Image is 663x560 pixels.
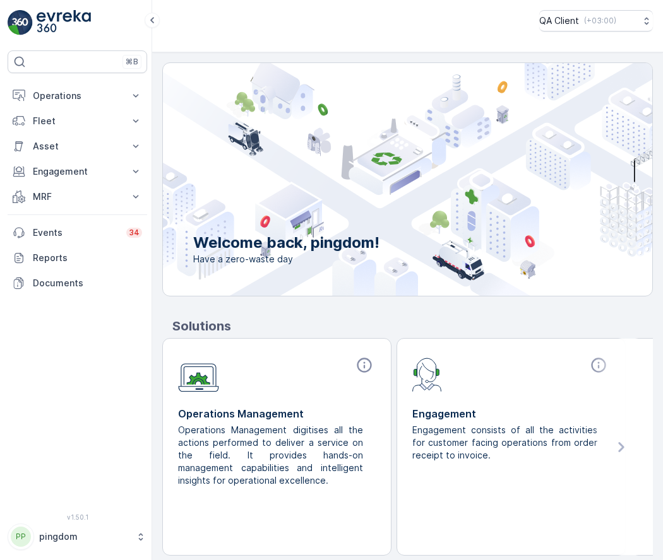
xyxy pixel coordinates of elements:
p: Operations [33,90,122,102]
img: module-icon [412,356,442,392]
a: Events34 [8,220,147,245]
p: Engagement [33,165,122,178]
button: Fleet [8,108,147,134]
p: Engagement [412,406,610,421]
p: pingdom [39,530,129,543]
p: ⌘B [126,57,138,67]
button: MRF [8,184,147,209]
img: module-icon [178,356,219,392]
img: logo_light-DOdMpM7g.png [37,10,91,35]
span: v 1.50.1 [8,513,147,521]
p: Operations Management digitises all the actions performed to deliver a service on the field. It p... [178,424,366,487]
span: Have a zero-waste day [193,253,379,265]
p: Welcome back, pingdom! [193,233,379,253]
button: Operations [8,83,147,108]
p: Engagement consists of all the activities for customer facing operations from order receipt to in... [412,424,600,462]
p: Operations Management [178,406,376,421]
p: QA Client [539,15,579,27]
img: city illustration [106,63,652,296]
p: Asset [33,140,122,153]
p: Events [33,226,119,239]
p: ( +03:00 ) [584,16,616,26]
p: Documents [33,277,142,289]
p: 34 [129,228,140,238]
img: logo [8,10,33,35]
p: MRF [33,190,122,203]
a: Documents [8,271,147,296]
button: Asset [8,134,147,159]
p: Solutions [172,317,653,335]
button: Engagement [8,159,147,184]
a: Reports [8,245,147,271]
p: Reports [33,252,142,264]
div: PP [11,527,31,547]
button: PPpingdom [8,523,147,550]
p: Fleet [33,115,122,127]
button: QA Client(+03:00) [539,10,653,32]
